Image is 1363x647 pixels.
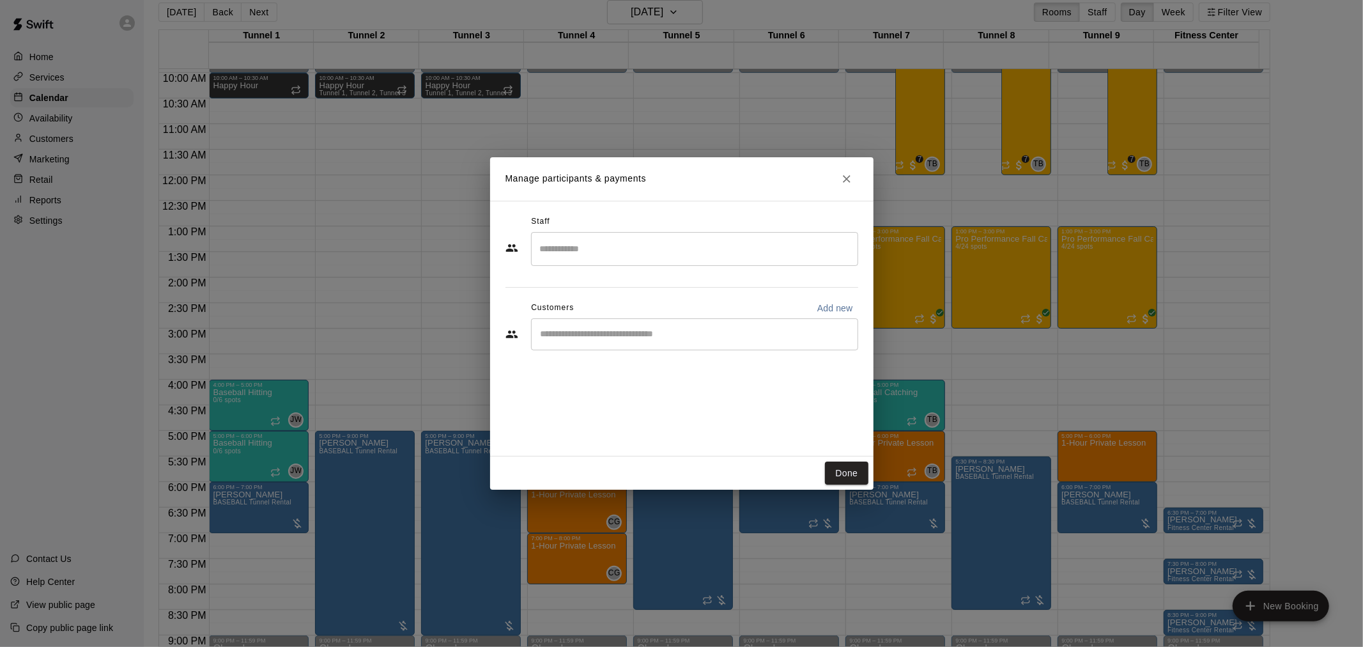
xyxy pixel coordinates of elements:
[531,318,858,350] div: Start typing to search customers...
[531,232,858,266] div: Search staff
[531,298,574,318] span: Customers
[812,298,858,318] button: Add new
[531,212,550,232] span: Staff
[505,172,647,185] p: Manage participants & payments
[505,328,518,341] svg: Customers
[817,302,853,315] p: Add new
[505,242,518,254] svg: Staff
[825,462,868,485] button: Done
[835,168,858,191] button: Close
